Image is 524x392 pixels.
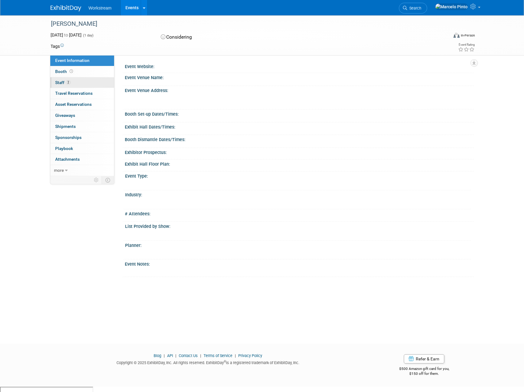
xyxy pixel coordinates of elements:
img: Format-Inperson.png [453,33,460,38]
div: Booth Set-up Dates/Times: [125,110,474,117]
div: $150 off for them. [375,371,474,376]
div: Copyright © 2025 ExhibitDay, Inc. All rights reserved. ExhibitDay is a registered trademark of Ex... [51,359,366,366]
a: Terms of Service [204,353,232,358]
div: Exhibit Hall Floor Plan: [125,159,474,167]
span: to [63,33,69,37]
div: Event Website: [125,62,474,70]
a: Asset Reservations [50,99,114,110]
span: Booth [55,69,74,74]
div: Planner: [125,241,471,248]
a: more [50,165,114,176]
div: Event Type: [125,171,471,179]
span: | [199,353,203,358]
span: more [54,168,64,173]
span: (1 day) [82,33,94,37]
a: Contact Us [179,353,198,358]
img: Marcelo Pinto [435,3,468,10]
div: # Attendees: [125,209,474,217]
a: API [167,353,173,358]
a: Travel Reservations [50,88,114,99]
span: Giveaways [55,113,75,118]
div: Industry: [125,190,471,198]
a: Playbook [50,143,114,154]
a: Refer & Earn [404,354,444,363]
a: Booth [50,66,114,77]
img: ExhibitDay [51,5,81,11]
span: Sponsorships [55,135,82,140]
a: Giveaways [50,110,114,121]
div: List Provided by Show: [125,222,471,229]
span: | [162,353,166,358]
span: Booth not reserved yet [68,69,74,74]
span: 2 [66,80,71,85]
span: Workstream [89,6,112,10]
span: Event Information [55,58,90,63]
span: | [233,353,237,358]
a: Blog [154,353,161,358]
span: Playbook [55,146,73,151]
div: Event Venue Address: [125,86,474,94]
td: Personalize Event Tab Strip [91,176,102,184]
a: Sponsorships [50,132,114,143]
span: Travel Reservations [55,91,93,96]
td: Toggle Event Tabs [101,176,114,184]
span: Asset Reservations [55,102,92,107]
span: | [174,353,178,358]
div: Event Notes: [125,259,474,267]
span: Shipments [55,124,76,129]
div: In-Person [461,33,475,38]
a: Privacy Policy [238,353,262,358]
a: Staff2 [50,77,114,88]
a: Event Information [50,55,114,66]
div: Event Rating [458,43,475,46]
td: Tags [51,43,64,49]
sup: ® [224,360,226,363]
div: $500 Amazon gift card for you, [375,362,474,376]
div: Event Format [412,32,475,41]
a: Search [399,3,427,13]
span: Attachments [55,157,80,162]
div: Booth Dismantle Dates/Times: [125,135,474,143]
span: Staff [55,80,71,85]
div: [PERSON_NAME] [49,18,439,29]
div: Exhibitor Prospectus: [125,148,474,156]
a: Attachments [50,154,114,165]
div: Exhibit Hall Dates/Times: [125,122,474,130]
div: Considering [159,32,294,43]
a: Shipments [50,121,114,132]
div: Event Venue Name: [125,73,474,81]
span: Search [407,6,421,10]
span: [DATE] [DATE] [51,33,82,37]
